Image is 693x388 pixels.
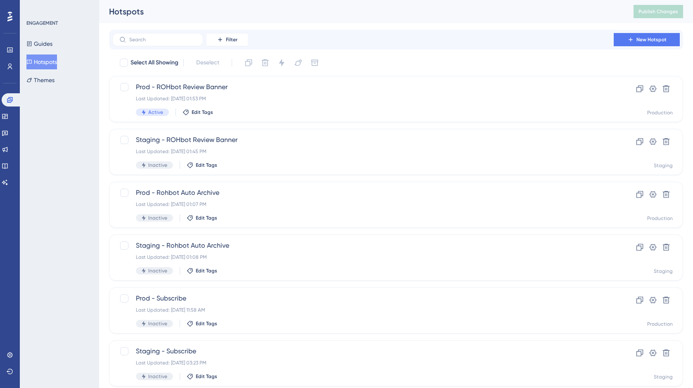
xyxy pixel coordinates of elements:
[136,254,590,260] div: Last Updated: [DATE] 01:08 PM
[136,188,590,198] span: Prod - Rohbot Auto Archive
[614,33,680,46] button: New Hotspot
[196,58,219,68] span: Deselect
[148,109,163,116] span: Active
[192,109,213,116] span: Edit Tags
[136,307,590,313] div: Last Updated: [DATE] 11:58 AM
[148,320,167,327] span: Inactive
[647,321,673,327] div: Production
[196,320,217,327] span: Edit Tags
[647,109,673,116] div: Production
[634,5,683,18] button: Publish Changes
[26,20,58,26] div: ENGAGEMENT
[206,33,248,46] button: Filter
[183,109,213,116] button: Edit Tags
[26,36,52,51] button: Guides
[26,73,55,88] button: Themes
[654,374,673,380] div: Staging
[196,373,217,380] span: Edit Tags
[136,135,590,145] span: Staging - ROHbot Review Banner
[187,215,217,221] button: Edit Tags
[187,162,217,168] button: Edit Tags
[187,320,217,327] button: Edit Tags
[638,8,678,15] span: Publish Changes
[636,36,667,43] span: New Hotspot
[187,267,217,274] button: Edit Tags
[136,241,590,251] span: Staging - Rohbot Auto Archive
[148,373,167,380] span: Inactive
[196,162,217,168] span: Edit Tags
[148,267,167,274] span: Inactive
[136,293,590,303] span: Prod - Subscribe
[136,360,590,366] div: Last Updated: [DATE] 03:23 PM
[187,373,217,380] button: Edit Tags
[136,82,590,92] span: Prod - ROHbot Review Banner
[148,215,167,221] span: Inactive
[136,95,590,102] div: Last Updated: [DATE] 01:53 PM
[136,346,590,356] span: Staging - Subscribe
[129,37,196,43] input: Search
[136,201,590,208] div: Last Updated: [DATE] 01:07 PM
[148,162,167,168] span: Inactive
[226,36,237,43] span: Filter
[109,6,613,17] div: Hotspots
[196,267,217,274] span: Edit Tags
[647,215,673,222] div: Production
[26,54,57,69] button: Hotspots
[196,215,217,221] span: Edit Tags
[654,162,673,169] div: Staging
[189,55,227,70] button: Deselect
[131,58,178,68] span: Select All Showing
[654,268,673,274] div: Staging
[136,148,590,155] div: Last Updated: [DATE] 01:45 PM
